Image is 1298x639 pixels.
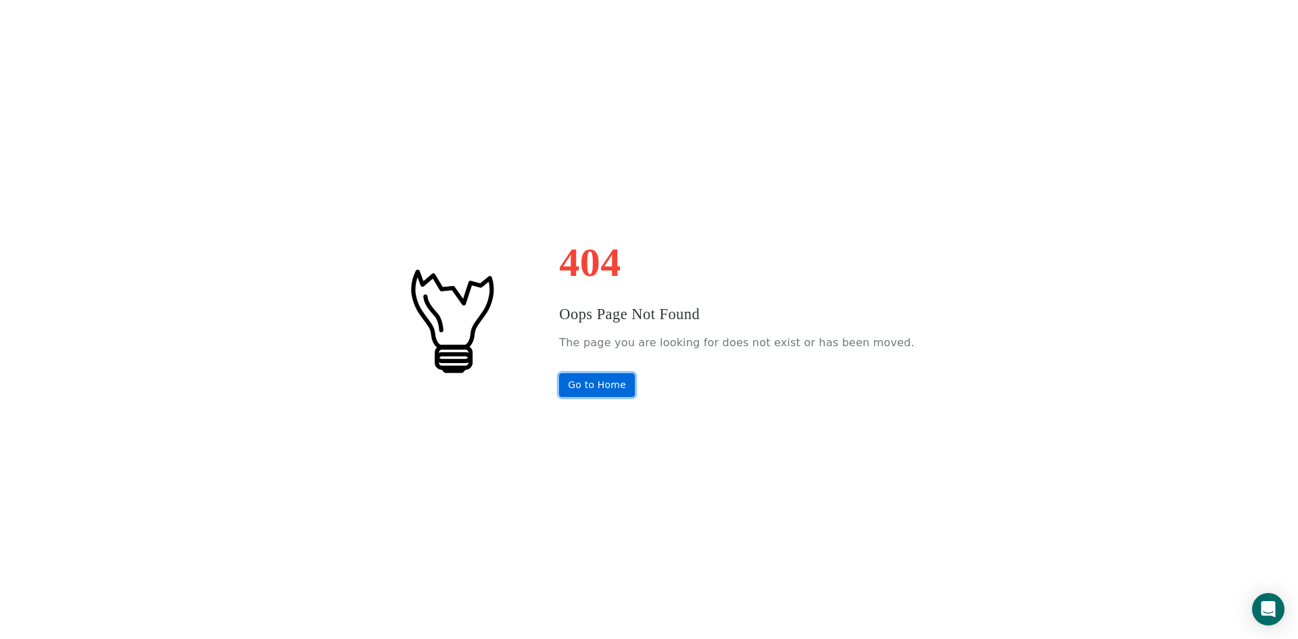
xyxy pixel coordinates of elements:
[559,303,914,326] h3: Oops Page Not Found
[383,252,519,387] img: #
[559,373,635,397] a: Go to Home
[559,242,914,283] h1: 404
[1252,593,1284,625] div: Open Intercom Messenger
[559,333,914,353] p: The page you are looking for does not exist or has been moved.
